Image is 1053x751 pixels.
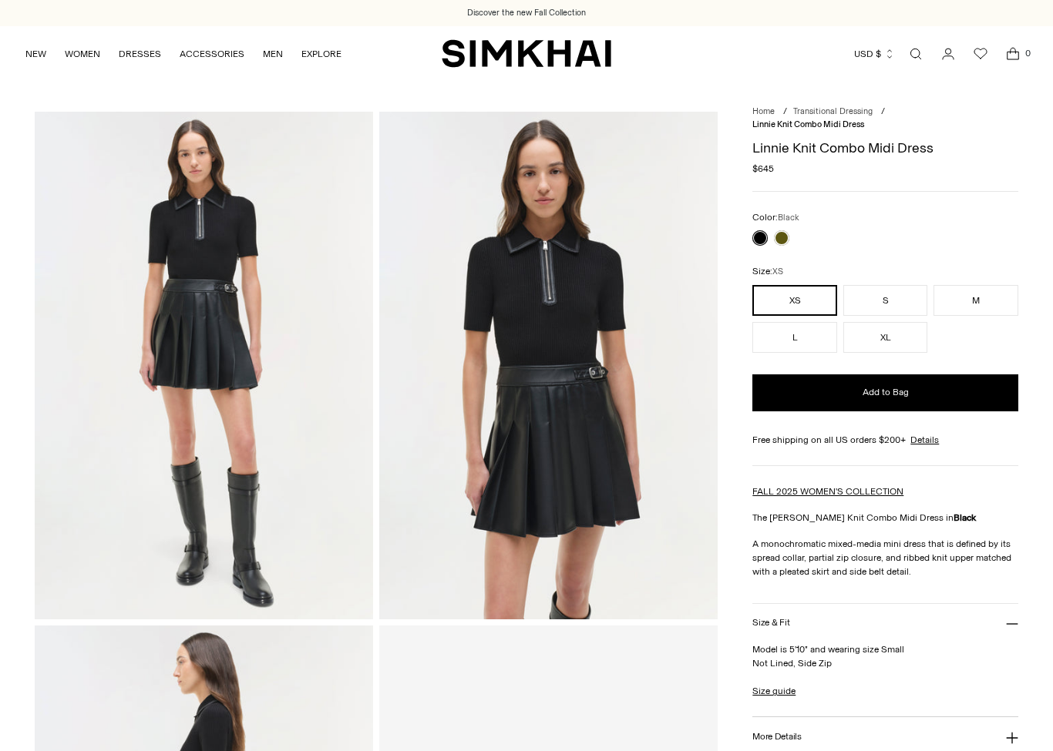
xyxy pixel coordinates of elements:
[752,604,1018,643] button: Size & Fit
[752,486,903,497] a: FALL 2025 WOMEN'S COLLECTION
[752,732,801,742] h3: More Details
[752,684,796,698] a: Size guide
[954,512,976,523] strong: Black
[25,37,46,71] a: NEW
[863,386,909,399] span: Add to Bag
[752,285,837,316] button: XS
[933,39,964,69] a: Go to the account page
[854,37,895,71] button: USD $
[442,39,611,69] a: SIMKHAI
[35,112,373,619] img: Linnie Knit Combo Midi Dress
[752,106,775,116] a: Home
[752,374,1018,411] button: Add to Bag
[752,537,1018,578] p: A monochromatic mixed-media mini dress that is defined by its spread collar, partial zip closure,...
[65,37,100,71] a: WOMEN
[997,39,1028,69] a: Open cart modal
[934,285,1018,316] button: M
[752,511,1018,525] p: The [PERSON_NAME] Knit Combo Midi Dress in
[752,618,789,628] h3: Size & Fit
[263,37,283,71] a: MEN
[752,141,1018,155] h1: Linnie Knit Combo Midi Dress
[379,112,718,619] img: Linnie Knit Combo Midi Dress
[752,264,783,279] label: Size:
[752,106,1018,131] nav: breadcrumbs
[965,39,996,69] a: Wishlist
[180,37,244,71] a: ACCESSORIES
[119,37,161,71] a: DRESSES
[467,7,586,19] a: Discover the new Fall Collection
[752,433,1018,447] div: Free shipping on all US orders $200+
[900,39,931,69] a: Open search modal
[783,106,787,119] div: /
[752,210,799,225] label: Color:
[752,162,774,176] span: $645
[881,106,885,119] div: /
[752,642,1018,670] p: Model is 5'10" and wearing size Small Not Lined, Side Zip
[793,106,873,116] a: Transitional Dressing
[772,267,783,277] span: XS
[752,322,837,353] button: L
[752,119,864,129] span: Linnie Knit Combo Midi Dress
[301,37,341,71] a: EXPLORE
[843,285,928,316] button: S
[1021,46,1034,60] span: 0
[910,433,939,447] a: Details
[843,322,928,353] button: XL
[778,213,799,223] span: Black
